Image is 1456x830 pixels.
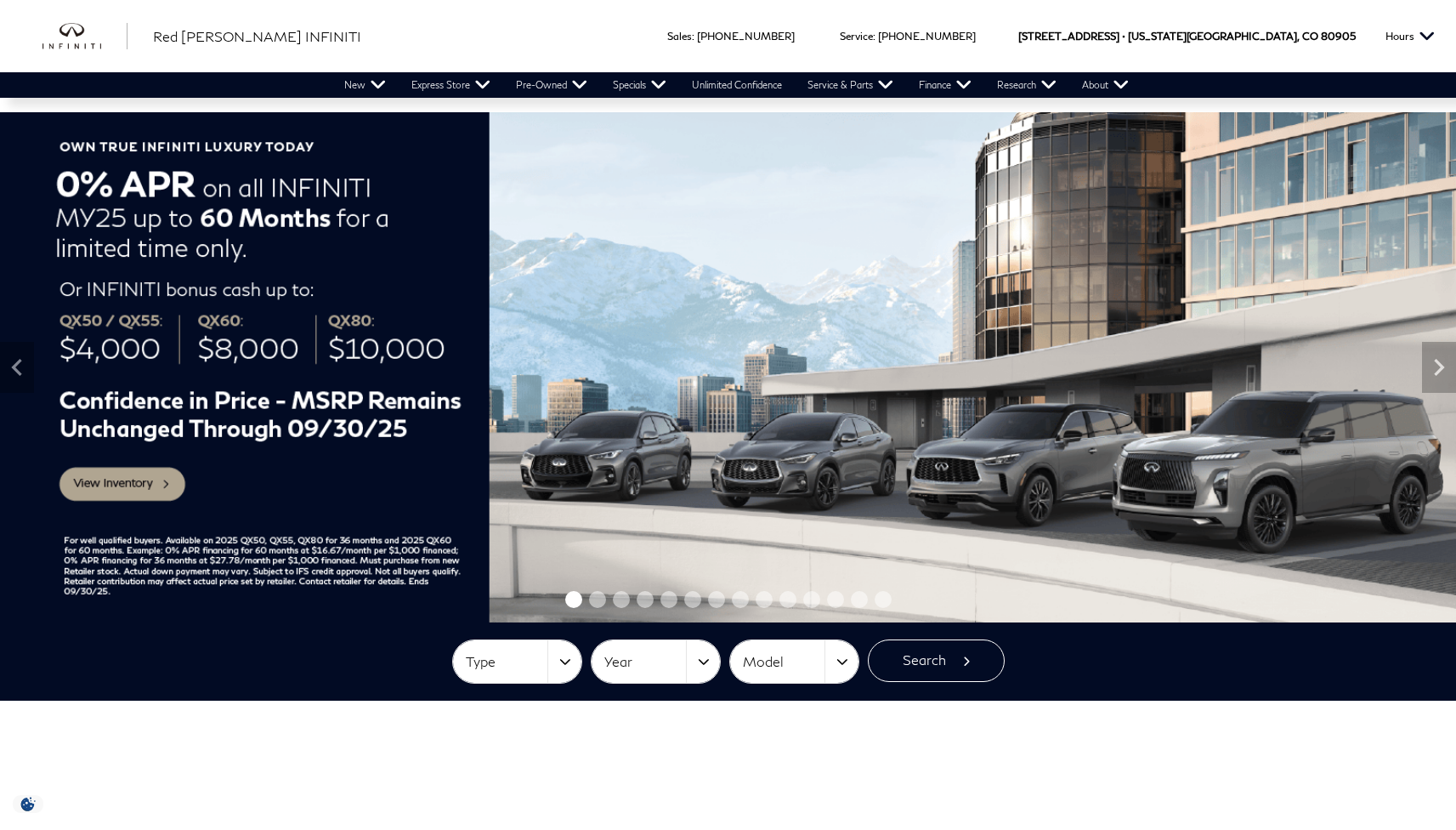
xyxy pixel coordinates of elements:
a: [PHONE_NUMBER] [878,30,976,43]
a: [PHONE_NUMBER] [697,30,795,43]
span: Go to slide 5 [660,591,677,608]
span: Go to slide 9 [756,591,773,608]
img: Opt-Out Icon [8,795,48,813]
img: INFINITI [42,23,127,50]
a: [STREET_ADDRESS] • [US_STATE][GEOGRAPHIC_DATA], CO 80905 [1018,30,1356,43]
button: Year [592,640,720,683]
span: Type [466,648,547,676]
span: : [873,30,875,43]
span: Service [840,30,873,43]
nav: Main Navigation [331,72,1142,98]
div: Next [1422,342,1456,393]
span: : [692,30,694,43]
span: Go to slide 14 [875,591,892,608]
a: Research [984,72,1069,98]
a: Red [PERSON_NAME] INFINITI [153,26,361,47]
span: Go to slide 10 [779,591,796,608]
span: Go to slide 12 [827,591,844,608]
button: Model [730,640,858,683]
button: Type [453,640,581,683]
span: Go to slide 11 [803,591,820,608]
span: Model [743,648,824,676]
span: Go to slide 13 [851,591,868,608]
a: Pre-Owned [503,72,600,98]
button: Search [868,640,1005,682]
span: Red [PERSON_NAME] INFINITI [153,28,361,44]
a: infiniti [42,23,127,50]
span: Go to slide 8 [732,591,749,608]
a: Specials [600,72,679,98]
span: Go to slide 1 [565,591,582,608]
a: New [331,72,399,98]
span: Go to slide 3 [613,591,630,608]
section: Click to Open Cookie Consent Modal [8,795,48,813]
a: Service & Parts [795,72,906,98]
span: Go to slide 4 [637,591,654,608]
a: About [1069,72,1142,98]
a: Express Store [399,72,503,98]
a: Unlimited Confidence [679,72,795,98]
span: Go to slide 7 [708,591,725,608]
span: Go to slide 2 [589,591,606,608]
span: Year [604,648,686,676]
span: Sales [667,30,692,43]
span: Go to slide 6 [684,591,701,608]
a: Finance [906,72,984,98]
